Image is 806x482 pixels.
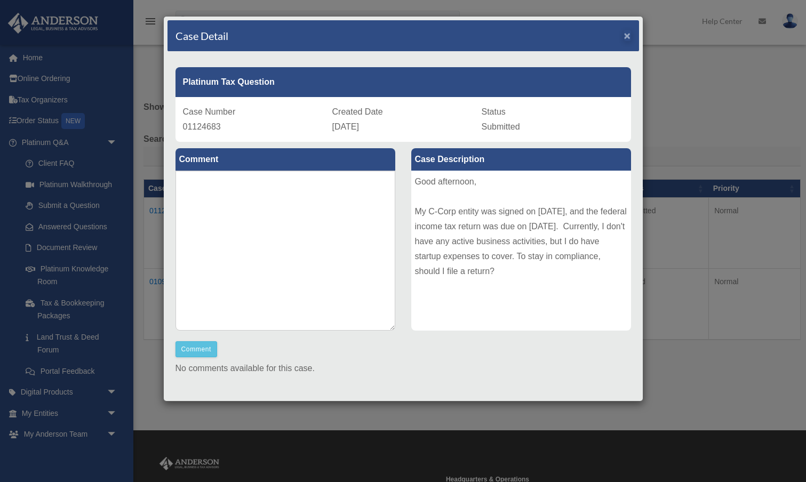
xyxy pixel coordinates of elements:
span: 01124683 [183,122,221,131]
p: No comments available for this case. [175,361,631,376]
div: Platinum Tax Question [175,67,631,97]
span: Created Date [332,107,383,116]
span: Submitted [482,122,520,131]
span: [DATE] [332,122,359,131]
label: Comment [175,148,395,171]
span: Case Number [183,107,236,116]
span: × [624,29,631,42]
button: Comment [175,341,218,357]
span: Status [482,107,506,116]
div: Good afternoon, My C-Corp entity was signed on [DATE], and the federal income tax return was due ... [411,171,631,331]
label: Case Description [411,148,631,171]
button: Close [624,30,631,41]
h4: Case Detail [175,28,228,43]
